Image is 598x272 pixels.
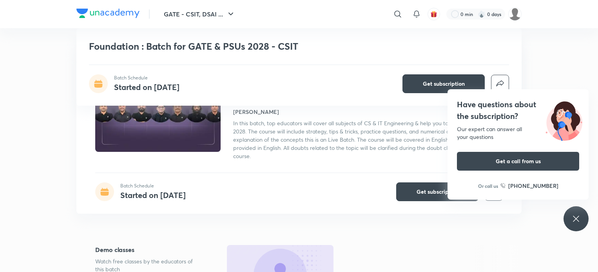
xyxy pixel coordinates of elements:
[508,182,558,190] h6: [PHONE_NUMBER]
[76,9,140,18] img: Company Logo
[120,182,186,189] p: Batch Schedule
[159,6,240,22] button: GATE - CSIT, DSAI ...
[89,41,396,52] h1: Foundation : Batch for GATE & PSUs 2028 - CSIT
[478,182,498,189] p: Or call us
[500,182,558,190] a: [PHONE_NUMBER]
[508,7,522,21] img: Chahat Goyal
[539,99,589,141] img: ttu_illustration_new.svg
[457,152,579,171] button: Get a call from us
[457,125,579,141] div: Our expert can answer all your questions
[423,80,465,88] span: Get subscription
[120,190,186,200] h4: Started on [DATE]
[402,74,485,93] button: Get subscription
[457,99,579,122] h4: Have questions about the subscription?
[478,10,486,18] img: streak
[95,245,202,254] h5: Demo classes
[94,81,222,153] img: Thumbnail
[76,9,140,20] a: Company Logo
[114,82,179,92] h4: Started on [DATE]
[396,182,478,201] button: Get subscription
[428,8,440,20] button: avatar
[417,188,458,196] span: Get subscription
[430,11,437,18] img: avatar
[114,74,179,81] p: Batch Schedule
[233,108,279,116] h4: [PERSON_NAME]
[233,119,503,160] span: In this batch, top educators will cover all subjects of CS & IT Engineering & help you to prepare...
